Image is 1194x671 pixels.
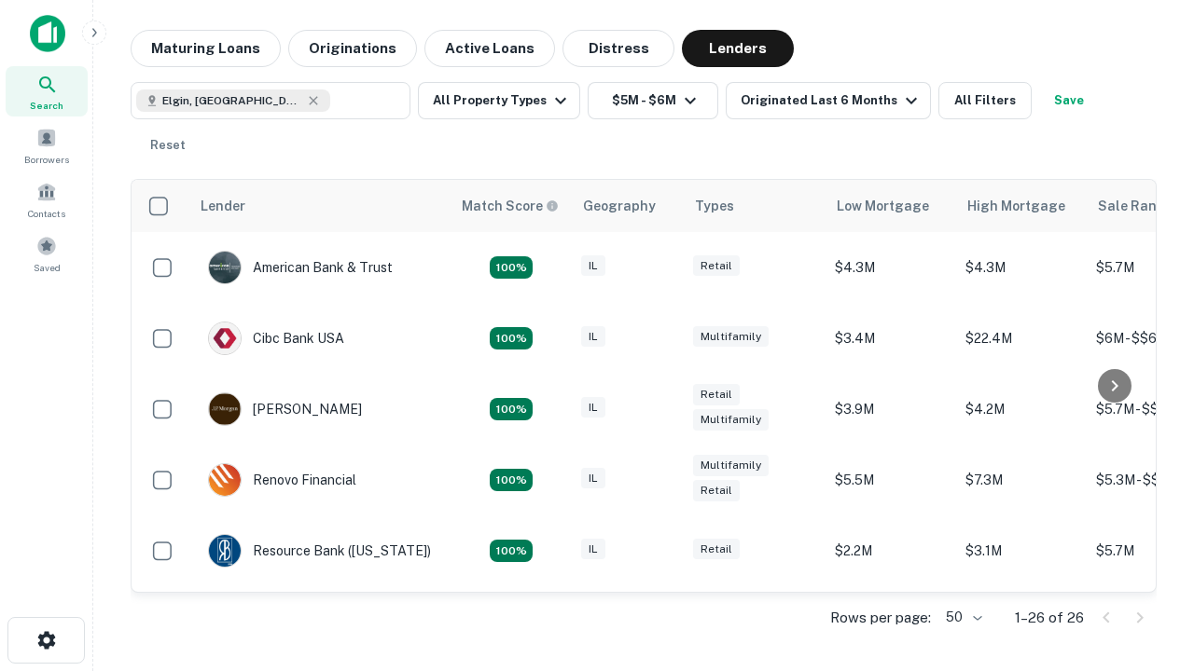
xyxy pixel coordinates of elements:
a: Borrowers [6,120,88,171]
button: Distress [562,30,674,67]
td: $4.3M [826,232,956,303]
p: Rows per page: [830,607,931,629]
div: Retail [693,539,740,560]
span: Saved [34,260,61,275]
td: $3.1M [956,515,1087,586]
div: Renovo Financial [208,463,356,497]
td: $3.9M [826,374,956,445]
p: 1–26 of 26 [1015,607,1084,629]
td: $7.3M [956,445,1087,515]
div: American Bank & Trust [208,251,393,284]
th: Low Mortgage [826,180,956,232]
div: IL [581,539,605,560]
span: Borrowers [24,152,69,167]
button: All Property Types [418,82,580,119]
td: $4.2M [956,374,1087,445]
div: Matching Properties: 7, hasApolloMatch: undefined [490,256,533,279]
div: Retail [693,255,740,277]
iframe: Chat Widget [1101,462,1194,552]
td: $4M [956,586,1087,657]
th: High Mortgage [956,180,1087,232]
a: Search [6,66,88,116]
td: $4.3M [956,232,1087,303]
td: $2.2M [826,515,956,586]
button: Save your search to get updates of matches that match your search criteria. [1039,82,1099,119]
div: Retail [693,384,740,405]
div: Lender [201,195,245,217]
div: Matching Properties: 4, hasApolloMatch: undefined [490,469,533,491]
span: Search [30,98,63,113]
button: Lenders [682,30,794,67]
div: IL [581,468,605,489]
th: Types [684,180,826,232]
img: picture [209,322,241,354]
div: Cibc Bank USA [208,322,344,355]
div: Multifamily [693,326,769,348]
div: Resource Bank ([US_STATE]) [208,534,431,568]
button: Maturing Loans [131,30,281,67]
div: Types [695,195,734,217]
button: $5M - $6M [588,82,718,119]
th: Capitalize uses an advanced AI algorithm to match your search with the best lender. The match sco... [451,180,572,232]
img: picture [209,464,241,496]
div: IL [581,326,605,348]
div: IL [581,255,605,277]
span: Elgin, [GEOGRAPHIC_DATA], [GEOGRAPHIC_DATA] [162,92,302,109]
td: $22.4M [956,303,1087,374]
span: Contacts [28,206,65,221]
div: Matching Properties: 4, hasApolloMatch: undefined [490,327,533,349]
div: Retail [693,480,740,501]
button: Originated Last 6 Months [726,82,931,119]
div: Matching Properties: 4, hasApolloMatch: undefined [490,540,533,562]
div: 50 [938,604,985,631]
div: Geography [583,195,656,217]
img: capitalize-icon.png [30,15,65,52]
div: IL [581,397,605,418]
th: Geography [572,180,684,232]
div: Multifamily [693,409,769,431]
div: Capitalize uses an advanced AI algorithm to match your search with the best lender. The match sco... [462,196,559,216]
button: Active Loans [424,30,555,67]
div: [PERSON_NAME] [208,392,362,426]
a: Saved [6,228,88,279]
td: $4M [826,586,956,657]
td: $3.4M [826,303,956,374]
a: Contacts [6,174,88,225]
button: All Filters [938,82,1032,119]
button: Reset [138,127,198,164]
td: $5.5M [826,445,956,515]
img: picture [209,393,241,425]
th: Lender [189,180,451,232]
div: Matching Properties: 4, hasApolloMatch: undefined [490,398,533,420]
div: High Mortgage [967,195,1065,217]
div: Multifamily [693,455,769,476]
img: picture [209,252,241,283]
img: picture [209,535,241,567]
div: Originated Last 6 Months [741,89,923,112]
h6: Match Score [462,196,555,216]
div: Low Mortgage [837,195,929,217]
button: Originations [288,30,417,67]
